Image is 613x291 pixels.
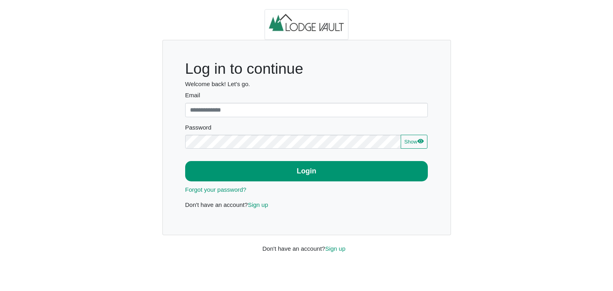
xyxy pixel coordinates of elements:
img: logo.2b93711c.jpg [265,9,348,40]
a: Forgot your password? [185,186,246,193]
h1: Log in to continue [185,60,428,78]
svg: eye fill [417,138,424,144]
button: Login [185,161,428,181]
a: Sign up [248,201,268,208]
button: Showeye fill [401,135,427,149]
div: Don't have an account? [257,235,357,253]
h6: Welcome back! Let's go. [185,81,428,88]
legend: Password [185,123,428,135]
label: Email [185,91,428,100]
b: Login [297,167,316,175]
p: Don't have an account? [185,201,428,210]
a: Sign up [325,245,346,252]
